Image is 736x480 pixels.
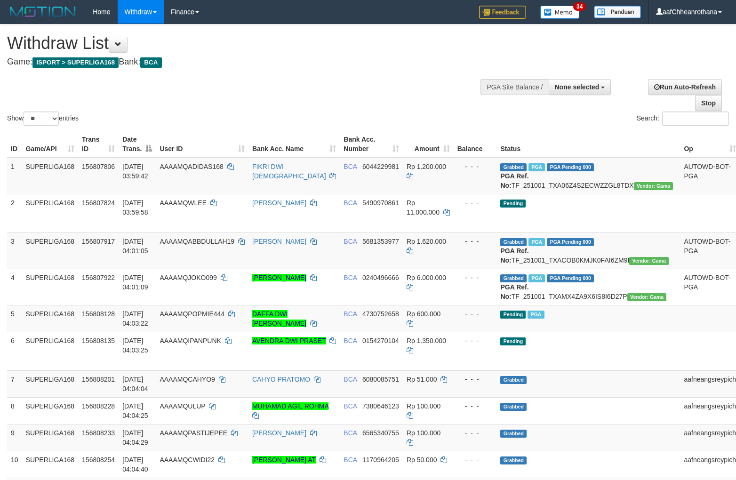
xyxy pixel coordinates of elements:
[407,402,440,410] span: Rp 100.000
[156,131,248,158] th: User ID: activate to sort column ascending
[122,310,148,327] span: [DATE] 04:03:22
[362,199,399,207] span: Copy 5490970861 to clipboard
[479,6,526,19] img: Feedback.jpg
[500,403,527,411] span: Grabbed
[248,131,340,158] th: Bank Acc. Name: activate to sort column ascending
[22,269,79,305] td: SUPERLIGA168
[362,337,399,344] span: Copy 0154270104 to clipboard
[500,337,526,345] span: Pending
[457,309,493,319] div: - - -
[662,112,729,126] input: Search:
[500,247,528,264] b: PGA Ref. No:
[457,375,493,384] div: - - -
[500,163,527,171] span: Grabbed
[496,269,680,305] td: TF_251001_TXAMX4ZA9X6IS8I6D27P
[252,310,306,327] a: DAFFA DWI [PERSON_NAME]
[252,238,306,245] a: [PERSON_NAME]
[22,305,79,332] td: SUPERLIGA168
[82,429,115,437] span: 156808233
[344,163,357,170] span: BCA
[540,6,580,19] img: Button%20Memo.svg
[7,194,22,232] td: 2
[528,274,545,282] span: Marked by aafnonsreyleab
[454,131,497,158] th: Balance
[160,376,215,383] span: AAAAMQCAHYO9
[407,310,440,318] span: Rp 600.000
[22,131,79,158] th: Game/API: activate to sort column ascending
[7,131,22,158] th: ID
[594,6,641,18] img: panduan.png
[480,79,548,95] div: PGA Site Balance /
[457,455,493,464] div: - - -
[555,83,600,91] span: None selected
[547,274,594,282] span: PGA Pending
[32,57,119,68] span: ISPORT > SUPERLIGA168
[22,158,79,194] td: SUPERLIGA168
[160,310,224,318] span: AAAAMQPOPMIE444
[252,337,326,344] a: AVENDRA DWI PRASET
[362,402,399,410] span: Copy 7380646123 to clipboard
[362,376,399,383] span: Copy 6080085751 to clipboard
[22,424,79,451] td: SUPERLIGA168
[695,95,722,111] a: Stop
[252,376,310,383] a: CAHYO PRATOMO
[362,238,399,245] span: Copy 5681353977 to clipboard
[252,402,328,410] a: MUHAMAD AGIL ROHMA
[573,2,586,11] span: 34
[122,163,148,180] span: [DATE] 03:59:42
[82,402,115,410] span: 156808228
[122,238,148,255] span: [DATE] 04:01:05
[122,376,148,392] span: [DATE] 04:04:04
[24,112,59,126] select: Showentries
[344,337,357,344] span: BCA
[252,456,316,464] a: [PERSON_NAME] AT
[627,293,667,301] span: Vendor URL: https://trx31.1velocity.biz
[500,376,527,384] span: Grabbed
[500,172,528,189] b: PGA Ref. No:
[500,311,526,319] span: Pending
[7,34,481,53] h1: Withdraw List
[500,456,527,464] span: Grabbed
[160,238,234,245] span: AAAAMQABBDULLAH19
[362,310,399,318] span: Copy 4730752658 to clipboard
[82,310,115,318] span: 156808128
[82,376,115,383] span: 156808201
[7,370,22,397] td: 7
[362,274,399,281] span: Copy 0240496666 to clipboard
[160,163,223,170] span: AAAAMQADIDAS168
[82,274,115,281] span: 156807922
[407,429,440,437] span: Rp 100.000
[500,238,527,246] span: Grabbed
[407,376,437,383] span: Rp 51.000
[547,238,594,246] span: PGA Pending
[648,79,722,95] a: Run Auto-Refresh
[344,274,357,281] span: BCA
[407,337,446,344] span: Rp 1.350.000
[122,199,148,216] span: [DATE] 03:59:58
[7,269,22,305] td: 4
[344,238,357,245] span: BCA
[500,283,528,300] b: PGA Ref. No:
[122,429,148,446] span: [DATE] 04:04:29
[457,428,493,438] div: - - -
[362,163,399,170] span: Copy 6044229981 to clipboard
[344,456,357,464] span: BCA
[528,311,544,319] span: Marked by aafnonsreyleab
[82,238,115,245] span: 156807917
[500,430,527,438] span: Grabbed
[344,429,357,437] span: BCA
[7,305,22,332] td: 5
[7,112,79,126] label: Show entries
[500,200,526,208] span: Pending
[407,163,446,170] span: Rp 1.200.000
[119,131,156,158] th: Date Trans.: activate to sort column descending
[403,131,454,158] th: Amount: activate to sort column ascending
[407,199,440,216] span: Rp 11.000.000
[7,424,22,451] td: 9
[252,199,306,207] a: [PERSON_NAME]
[22,232,79,269] td: SUPERLIGA168
[457,273,493,282] div: - - -
[82,456,115,464] span: 156808254
[22,332,79,370] td: SUPERLIGA168
[496,232,680,269] td: TF_251001_TXACOB0KMJK0FAI6ZM9I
